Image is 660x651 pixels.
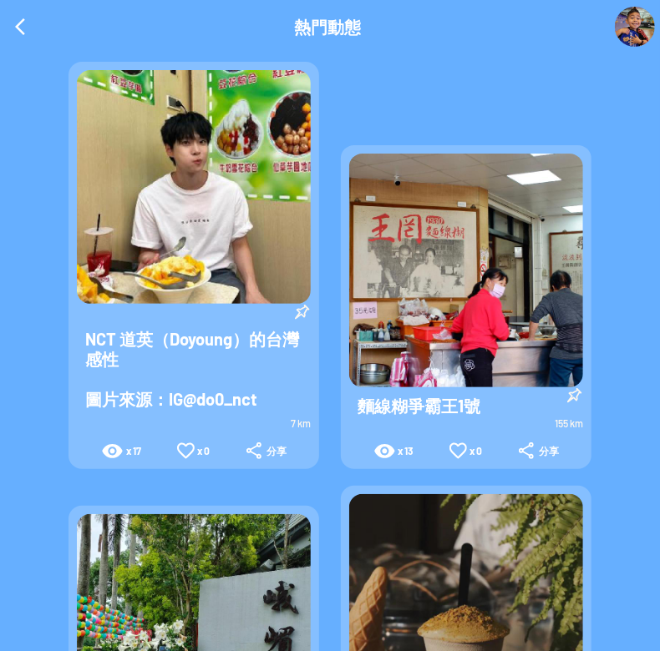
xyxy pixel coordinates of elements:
span: 麵線糊爭霸王1號 [349,387,489,424]
div: x 0 [177,442,210,459]
p: 熱門動態 [294,17,361,37]
div: 分享 [519,442,559,459]
div: x 0 [449,442,482,459]
span: NCT 道英（Doyoung）的台灣感性 圖片來源：IG@do0_nct [77,320,311,417]
span: 7 km [291,417,311,429]
div: x 17 [101,442,141,459]
img: Visruth.jpg not found [615,7,655,47]
div: 分享 [246,442,287,459]
img: Visruth.jpg not found [77,70,311,304]
div: x 13 [373,442,414,459]
img: Visruth.jpg not found [349,154,583,387]
span: 155 km [555,417,583,429]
